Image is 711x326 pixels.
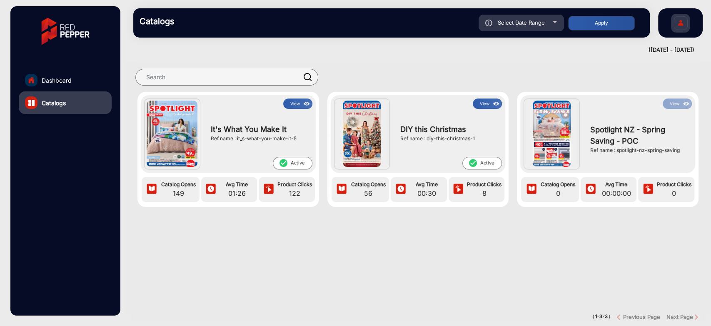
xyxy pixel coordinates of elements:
[145,183,158,196] img: icon
[656,188,692,198] span: 0
[400,135,498,142] div: Ref name : diy-this-christmas-1
[394,183,407,196] img: icon
[409,188,445,198] span: 00:30
[205,183,217,196] img: icon
[595,313,602,319] strong: 1-3
[672,10,689,39] img: Sign%20Up.svg
[343,101,381,167] img: DIY this Christmas
[491,99,501,109] img: icon
[335,183,348,196] img: icon
[525,183,538,196] img: icon
[592,313,611,321] pre: ( / )
[349,181,387,188] span: Catalog Opens
[42,76,72,85] span: Dashboard
[473,99,502,109] button: Viewicon
[19,91,112,114] a: Catalogs
[605,313,608,319] strong: 3
[349,188,387,198] span: 56
[42,99,66,107] span: Catalogs
[498,19,545,26] span: Select Date Range
[485,20,492,26] img: icon
[400,124,498,135] span: DIY this Christmas
[642,183,654,196] img: icon
[211,124,308,135] span: It's What You Make It
[283,99,312,109] button: Viewicon
[466,181,502,188] span: Product Clicks
[28,100,35,106] img: catalog
[623,313,660,320] strong: Previous Page
[466,188,502,198] span: 8
[539,181,577,188] span: Catalog Opens
[666,313,693,320] strong: Next Page
[409,181,445,188] span: Avg Time
[598,188,634,198] span: 00:00:00
[539,188,577,198] span: 0
[219,188,255,198] span: 01:26
[302,99,312,109] img: icon
[27,76,35,84] img: home
[35,10,95,52] img: vmg-logo
[568,16,635,30] button: Apply
[277,188,313,198] span: 122
[656,181,692,188] span: Product Clicks
[598,181,634,188] span: Avg Time
[19,69,112,91] a: Dashboard
[663,99,692,109] button: Viewicon
[135,69,318,86] input: Search
[693,314,699,320] img: Next button
[273,157,312,169] span: Active
[468,158,477,168] mat-icon: check_circle
[590,124,688,147] span: Spotlight NZ - Spring Saving - POC
[219,181,255,188] span: Avg Time
[533,101,571,167] img: Spotlight NZ - Spring Saving - POC
[211,135,308,142] div: Ref name : it_s-what-you-make-it-5
[617,314,623,320] img: previous button
[304,73,312,81] img: prodSearch.svg
[590,147,688,154] div: Ref name : spotlight-nz-spring-saving
[584,183,597,196] img: icon
[277,181,313,188] span: Product Clicks
[681,99,691,109] img: icon
[452,183,464,196] img: icon
[140,16,256,26] h3: Catalogs
[279,158,288,168] mat-icon: check_circle
[262,183,275,196] img: icon
[147,101,197,167] img: It's What You Make It
[125,46,694,54] div: ([DATE] - [DATE])
[160,181,197,188] span: Catalog Opens
[160,188,197,198] span: 149
[462,157,502,169] span: Active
